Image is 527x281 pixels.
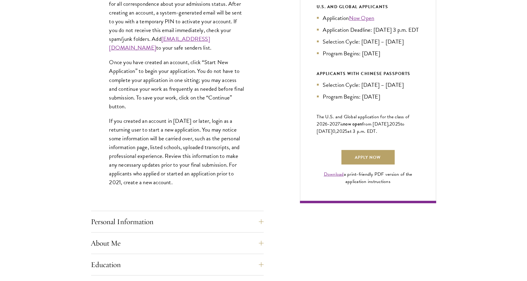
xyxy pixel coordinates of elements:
[91,257,264,272] button: Education
[317,49,419,58] li: Program Begins: [DATE]
[349,14,374,22] a: Now Open
[362,120,390,128] span: from [DATE],
[317,14,419,22] li: Application
[109,34,210,52] a: [EMAIL_ADDRESS][DOMAIN_NAME]
[345,128,347,135] span: 5
[328,120,338,128] span: -202
[324,171,344,178] a: Download
[317,3,419,11] div: U.S. and Global Applicants
[341,150,395,165] a: Apply Now
[317,113,410,128] span: The U.S. and Global application for the class of 202
[109,58,245,110] p: Once you have created an account, click “Start New Application” to begin your application. You do...
[335,128,337,135] span: ,
[317,80,419,89] li: Selection Cycle: [DATE] – [DATE]
[332,128,335,135] span: 0
[91,214,264,229] button: Personal Information
[325,120,328,128] span: 6
[398,120,400,128] span: 5
[338,120,340,128] span: 7
[343,120,362,127] span: now open
[390,120,398,128] span: 202
[317,37,419,46] li: Selection Cycle: [DATE] – [DATE]
[337,128,345,135] span: 202
[317,70,419,77] div: APPLICANTS WITH CHINESE PASSPORTS
[317,25,419,34] li: Application Deadline: [DATE] 3 p.m. EDT
[317,171,419,185] div: a print-friendly PDF version of the application instructions
[340,120,343,128] span: is
[109,116,245,187] p: If you created an account in [DATE] or later, login as a returning user to start a new applicatio...
[91,236,264,250] button: About Me
[317,92,419,101] li: Program Begins: [DATE]
[317,120,405,135] span: to [DATE]
[348,128,377,135] span: at 3 p.m. EDT.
